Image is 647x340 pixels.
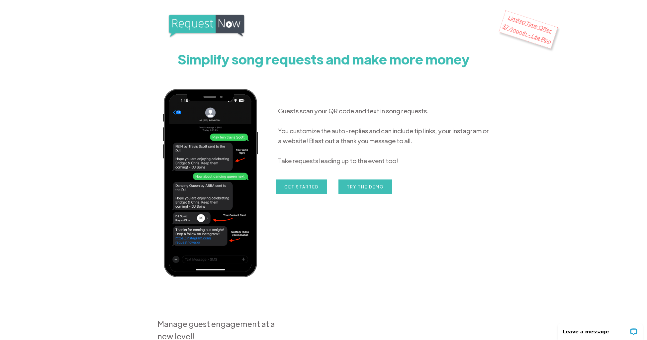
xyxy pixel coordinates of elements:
[157,46,490,72] h1: Simplify song requests and make more money
[338,179,392,194] a: Try the Demo
[278,106,490,166] p: Guests scan your QR code and text in song requests. You customize the auto-replies and can includ...
[167,13,245,38] img: RequestNow Logo
[499,10,558,49] div: Limited Time Offer $7 /month - Lite Plan
[276,179,327,194] a: Get Started
[554,319,647,340] iframe: LiveChat chat widget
